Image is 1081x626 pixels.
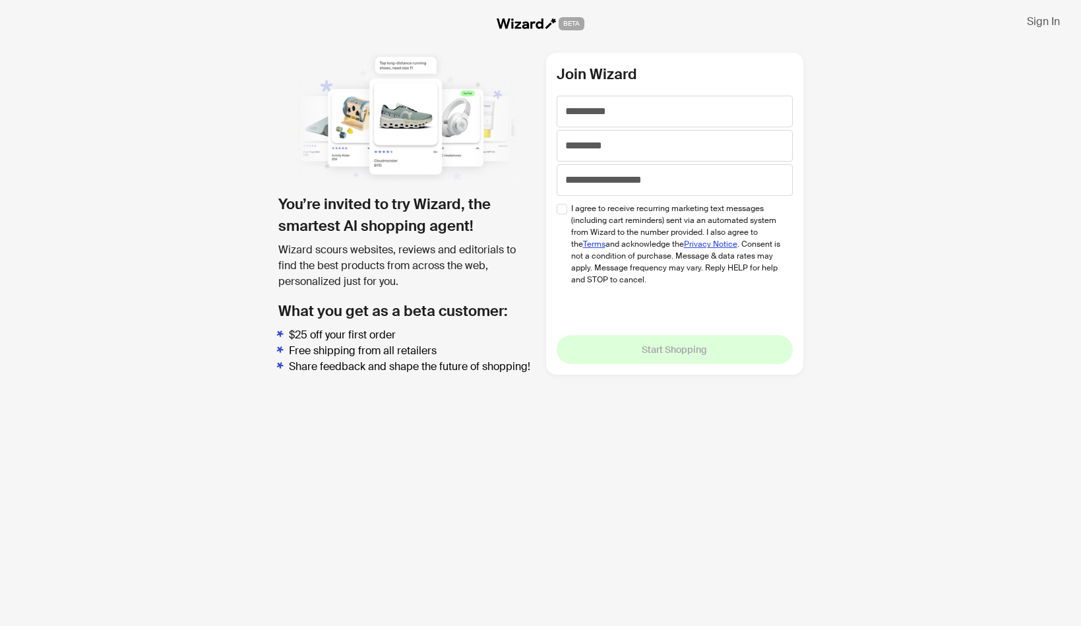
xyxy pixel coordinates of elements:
[289,343,536,359] li: Free shipping from all retailers
[559,17,584,30] span: BETA
[289,359,536,375] li: Share feedback and shape the future of shopping!
[278,242,536,290] div: Wizard scours websites, reviews and editorials to find the best products from across the web, per...
[278,300,536,322] h2: What you get as a beta customer:
[289,327,536,343] li: $25 off your first order
[583,239,605,249] a: Terms
[684,239,737,249] a: Privacy Notice
[571,203,783,286] span: I agree to receive recurring marketing text messages (including cart reminders) sent via an autom...
[1016,11,1070,32] button: Sign In
[278,193,536,237] h1: You’re invited to try Wizard, the smartest AI shopping agent!
[1027,15,1060,28] span: Sign In
[557,63,793,85] h2: Join Wizard
[557,335,793,364] button: Start Shopping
